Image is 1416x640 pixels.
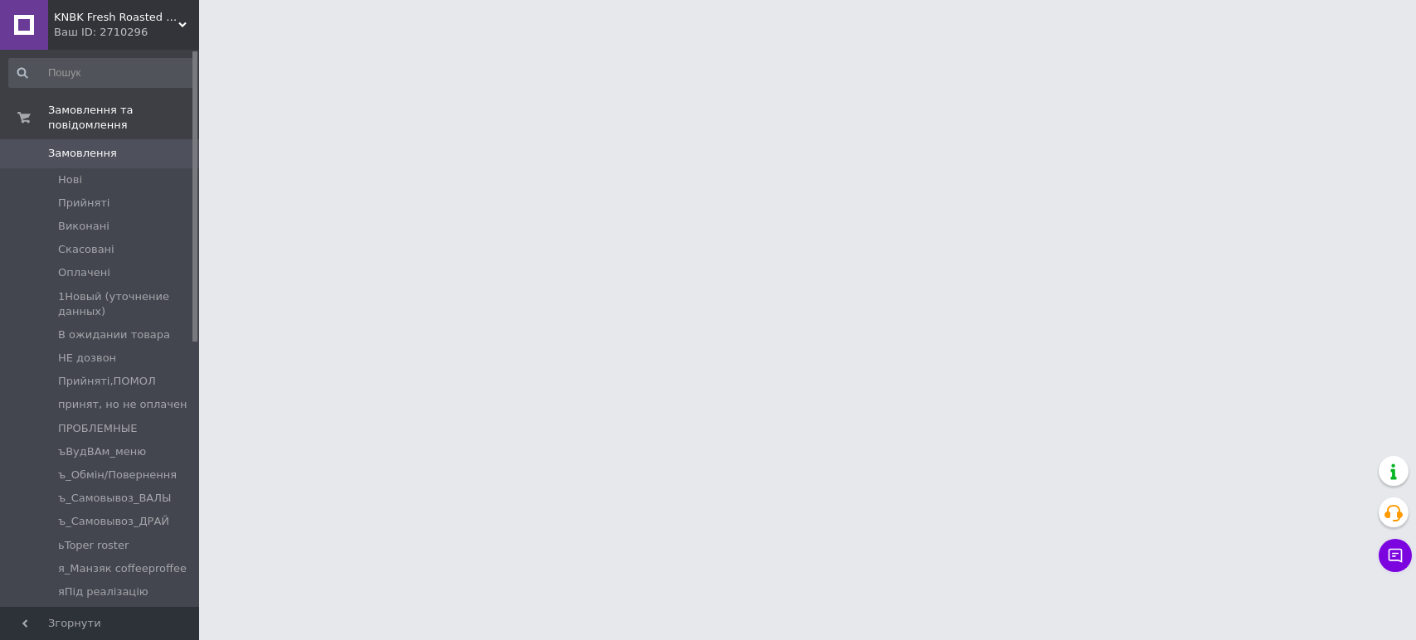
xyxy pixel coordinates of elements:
span: яПід реалізацію [58,584,148,599]
span: Виконані [58,219,109,234]
span: 1Новый (уточнение данных) [58,289,193,319]
span: я_Манзяк coffeeproffee [58,561,187,576]
span: В ожидании товара [58,327,170,342]
span: НЕ дозвон [58,351,116,366]
span: Нові [58,172,82,187]
span: Замовлення та повідомлення [48,103,199,133]
span: ъ_Самовывоз_ВАЛЫ [58,491,172,506]
span: Прийняті [58,196,109,211]
span: ьToper roster [58,538,129,553]
div: Ваш ID: 2710296 [54,25,199,40]
span: ъВудВАм_меню [58,444,146,459]
span: ъ_Обмін/Повернення [58,468,177,482]
span: Замовлення [48,146,117,161]
input: Пошук [8,58,195,88]
span: Оплачені [58,265,110,280]
span: KNBK Fresh Roasted Coffee & Accessories store [54,10,178,25]
span: принят, но не оплачен [58,397,187,412]
span: Прийняті,ПОМОЛ [58,374,156,389]
button: Чат з покупцем [1379,539,1412,572]
span: ъ_Самовывоз_ДРАЙ [58,514,169,529]
span: Скасовані [58,242,114,257]
span: ПРОБЛЕМНЫЕ [58,421,137,436]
